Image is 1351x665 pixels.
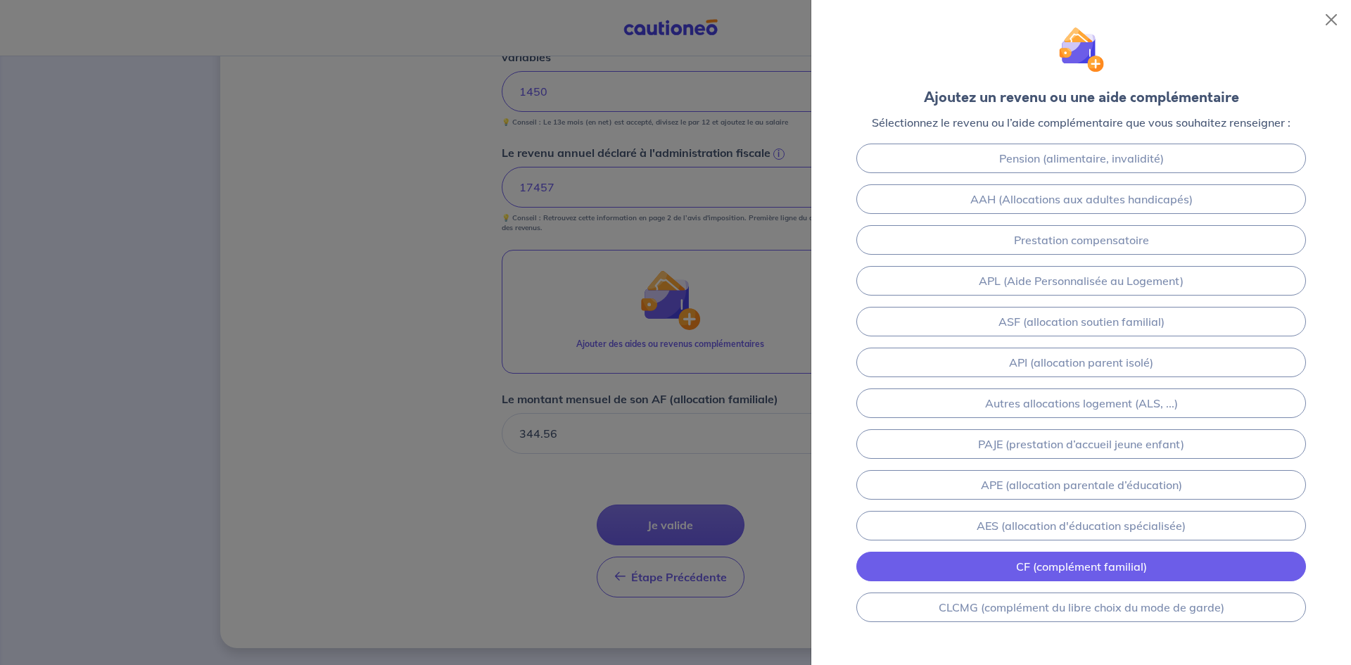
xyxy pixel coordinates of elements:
a: CLCMG (complément du libre choix du mode de garde) [856,593,1306,622]
button: Close [1320,8,1343,31]
a: Prestation compensatoire [856,225,1306,255]
a: AES (allocation d'éducation spécialisée) [856,511,1306,540]
a: Autres allocations logement (ALS, ...) [856,388,1306,418]
a: APE (allocation parentale d’éducation) [856,470,1306,500]
a: ASF (allocation soutien familial) [856,307,1306,336]
a: Pension (alimentaire, invalidité) [856,144,1306,173]
a: AAH (Allocations aux adultes handicapés) [856,184,1306,214]
img: illu_wallet.svg [1058,27,1104,72]
a: APL (Aide Personnalisée au Logement) [856,266,1306,296]
a: CF (complément familial) [856,552,1306,581]
div: Ajoutez un revenu ou une aide complémentaire [924,87,1239,108]
a: PAJE (prestation d’accueil jeune enfant) [856,429,1306,459]
a: API (allocation parent isolé) [856,348,1306,377]
p: Sélectionnez le revenu ou l’aide complémentaire que vous souhaitez renseigner : [872,114,1290,131]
